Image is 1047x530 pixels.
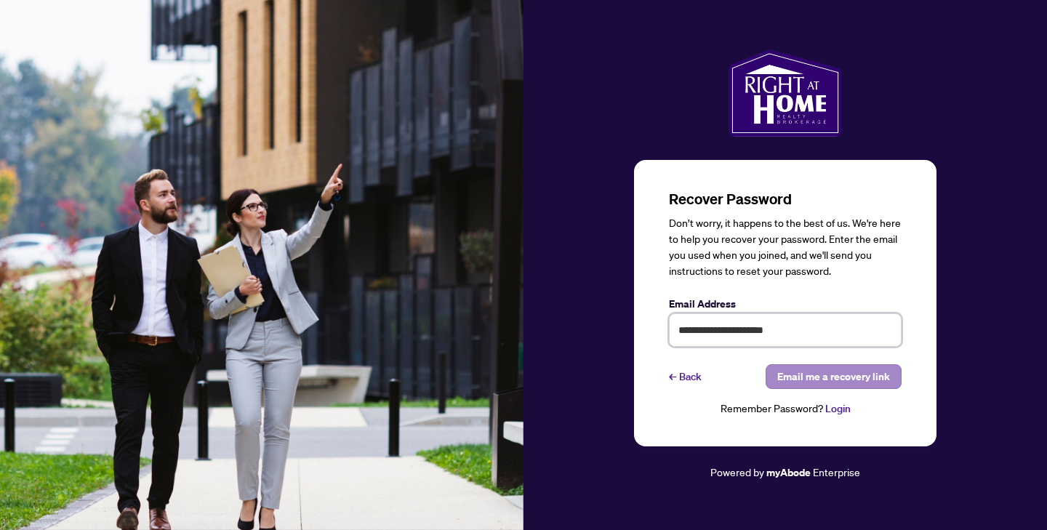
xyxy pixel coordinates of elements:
[669,401,902,417] div: Remember Password?
[710,465,764,478] span: Powered by
[825,402,851,415] a: Login
[813,465,860,478] span: Enterprise
[669,296,902,312] label: Email Address
[669,189,902,209] h3: Recover Password
[777,365,890,388] span: Email me a recovery link
[766,465,811,481] a: myAbode
[729,49,841,137] img: ma-logo
[669,215,902,279] div: Don’t worry, it happens to the best of us. We're here to help you recover your password. Enter th...
[766,364,902,389] button: Email me a recovery link
[669,369,676,385] span: ←
[669,364,702,389] a: ←Back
